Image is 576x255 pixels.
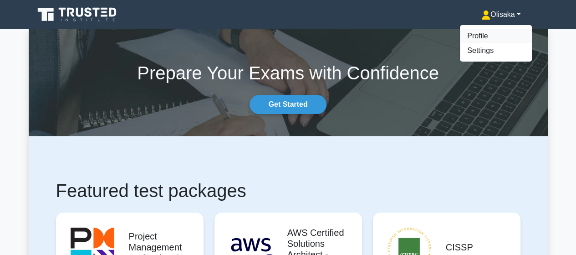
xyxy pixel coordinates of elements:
a: Profile [460,29,532,43]
a: Settings [460,43,532,58]
a: Get Started [250,95,326,114]
h1: Featured test packages [56,180,520,202]
a: Olisaka [459,5,542,24]
ul: Olisaka [459,25,532,62]
h1: Prepare Your Exams with Confidence [29,62,548,84]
